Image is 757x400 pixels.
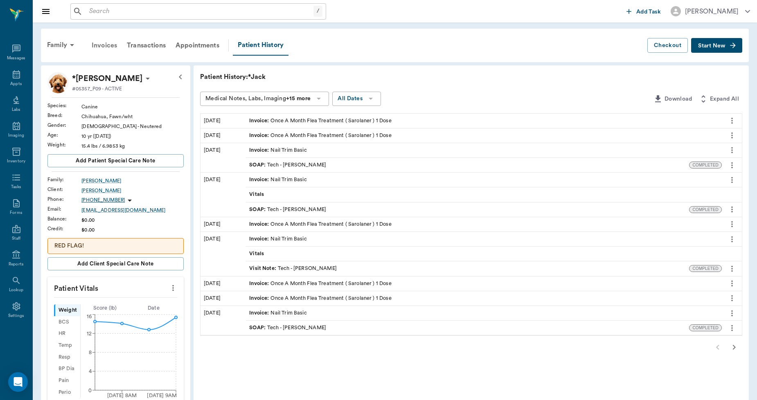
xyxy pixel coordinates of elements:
[54,387,80,398] div: Perio
[691,38,742,53] button: Start New
[47,112,81,119] div: Breed :
[81,207,184,214] a: [EMAIL_ADDRESS][DOMAIN_NAME]
[249,324,267,332] span: SOAP :
[47,196,81,203] div: Phone :
[86,6,313,17] input: Search
[623,4,664,19] button: Add Task
[249,117,391,125] div: Once A Month Flea Treatment ( Sarolaner ) 1 Dose
[249,161,267,169] span: SOAP :
[42,35,82,55] div: Family
[725,232,739,246] button: more
[47,131,81,139] div: Age :
[725,158,739,172] button: more
[167,281,180,295] button: more
[38,3,54,20] button: Close drawer
[249,294,391,302] div: Once A Month Flea Treatment ( Sarolaner ) 1 Dose
[249,235,270,243] span: Invoice :
[650,92,695,107] button: Download
[249,146,270,154] span: Invoice :
[249,309,270,317] span: Invoice :
[54,328,80,340] div: HR
[725,143,739,157] button: more
[54,351,80,363] div: Resp
[107,393,137,398] tspan: [DATE] 8AM
[76,156,155,165] span: Add patient Special Care Note
[87,331,92,336] tspan: 12
[77,259,154,268] span: Add client Special Care Note
[725,291,739,305] button: more
[647,38,688,53] button: Checkout
[81,187,184,194] a: [PERSON_NAME]
[10,210,22,216] div: Forms
[249,280,270,288] span: Invoice :
[7,55,26,61] div: Messages
[54,375,80,387] div: Pain
[89,350,92,355] tspan: 8
[47,225,81,232] div: Credit :
[201,173,246,217] div: [DATE]
[249,132,391,139] div: Once A Month Flea Treatment ( Sarolaner ) 1 Dose
[54,242,177,250] p: RED FLAG!
[249,132,270,139] span: Invoice :
[689,162,721,168] span: COMPLETED
[249,265,278,272] span: Visit Note :
[87,314,92,319] tspan: 16
[9,261,24,267] div: Reports
[11,184,21,190] div: Tasks
[81,304,129,312] div: Score ( lb )
[233,35,288,56] a: Patient History
[249,146,306,154] div: Nail Trim Basic
[54,339,80,351] div: Temp
[9,287,23,293] div: Lookup
[249,265,337,272] div: Tech - [PERSON_NAME]
[8,313,25,319] div: Settings
[47,72,69,93] img: Profile Image
[81,177,184,184] a: [PERSON_NAME]
[249,206,326,213] div: Tech - [PERSON_NAME]
[47,205,81,213] div: Email :
[725,114,739,128] button: more
[725,306,739,320] button: more
[201,217,246,231] div: [DATE]
[725,262,739,276] button: more
[47,121,81,129] div: Gender :
[695,92,742,107] button: Expand All
[171,36,224,55] div: Appointments
[249,294,270,302] span: Invoice :
[122,36,171,55] a: Transactions
[249,117,270,125] span: Invoice :
[81,142,184,150] div: 15.4 lbs / 6.9853 kg
[725,128,739,142] button: more
[725,173,739,187] button: more
[12,236,20,242] div: Staff
[725,321,739,335] button: more
[47,257,184,270] button: Add client Special Care Note
[81,216,184,224] div: $0.00
[81,123,184,130] div: [DEMOGRAPHIC_DATA] - Neutered
[249,220,391,228] div: Once A Month Flea Treatment ( Sarolaner ) 1 Dose
[8,372,28,392] div: Open Intercom Messenger
[249,176,306,184] div: Nail Trim Basic
[147,393,177,398] tspan: [DATE] 9AM
[47,102,81,109] div: Species :
[249,161,326,169] div: Tech - [PERSON_NAME]
[47,141,81,148] div: Weight :
[286,96,311,101] b: +15 more
[249,324,326,332] div: Tech - [PERSON_NAME]
[47,277,184,297] p: Patient Vitals
[201,276,246,291] div: [DATE]
[201,291,246,306] div: [DATE]
[87,36,122,55] a: Invoices
[725,276,739,290] button: more
[689,325,721,331] span: COMPLETED
[249,176,270,184] span: Invoice :
[201,232,246,276] div: [DATE]
[201,306,246,335] div: [DATE]
[129,304,178,312] div: Date
[54,363,80,375] div: BP Dia
[8,133,24,139] div: Imaging
[249,220,270,228] span: Invoice :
